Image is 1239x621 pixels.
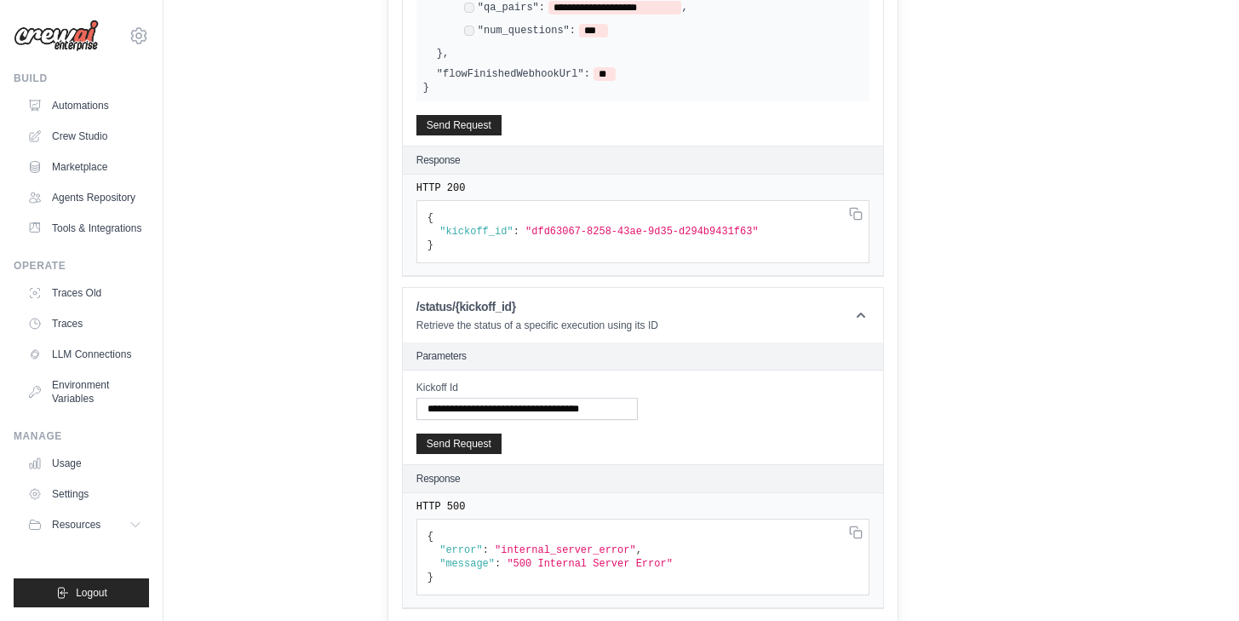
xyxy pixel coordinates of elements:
span: "internal_server_error" [495,544,636,556]
a: Settings [20,480,149,508]
a: Traces [20,310,149,337]
a: Traces Old [20,279,149,307]
a: Usage [20,450,149,477]
a: Environment Variables [20,371,149,412]
span: : [495,558,501,570]
button: Logout [14,578,149,607]
a: Marketplace [20,153,149,181]
div: Manage [14,429,149,443]
span: { [427,531,433,543]
span: } [437,47,443,60]
h2: Parameters [416,349,869,363]
a: Crew Studio [20,123,149,150]
h2: Response [416,153,461,167]
button: Resources [20,511,149,538]
a: LLM Connections [20,341,149,368]
a: Tools & Integrations [20,215,149,242]
a: Agents Repository [20,184,149,211]
span: } [427,572,433,584]
span: , [681,1,687,14]
span: Logout [76,586,107,600]
a: Automations [20,92,149,119]
span: , [443,47,449,60]
pre: HTTP 500 [416,500,869,514]
h2: Response [416,472,461,486]
pre: HTTP 200 [416,181,869,195]
span: "error" [439,544,482,556]
span: Resources [52,518,100,532]
p: Retrieve the status of a specific execution using its ID [416,319,658,332]
div: Operate [14,259,149,273]
iframe: Chat Widget [1154,539,1239,621]
label: "flowFinishedWebhookUrl": [437,67,590,81]
h1: /status/{kickoff_id} [416,298,658,315]
label: Kickoff Id [416,381,638,394]
button: Send Request [416,115,502,135]
div: Build [14,72,149,85]
span: } [423,82,429,94]
span: "message" [439,558,495,570]
span: "500 Internal Server Error" [507,558,672,570]
span: "kickoff_id" [439,226,513,238]
span: "dfd63067-8258-43ae-9d35-d294b9431f63" [525,226,759,238]
button: Send Request [416,434,502,454]
span: : [513,226,519,238]
label: "num_questions": [478,24,576,37]
span: } [427,239,433,251]
span: { [427,212,433,224]
img: Logo [14,20,99,52]
label: "qa_pairs": [478,1,545,14]
span: : [483,544,489,556]
span: , [636,544,642,556]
